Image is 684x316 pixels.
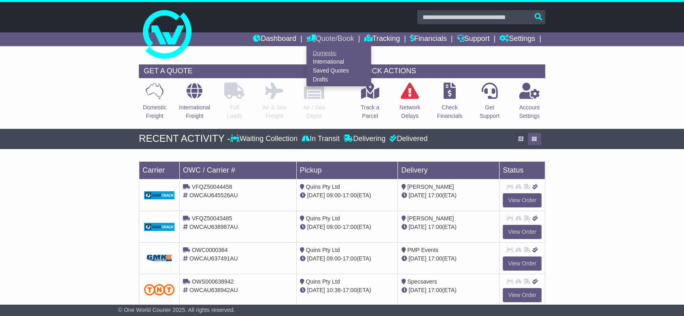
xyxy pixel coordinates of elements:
[360,82,380,125] a: Track aParcel
[300,286,395,295] div: - (ETA)
[503,288,542,302] a: View Order
[300,135,342,143] div: In Transit
[428,224,442,230] span: 17:00
[437,103,463,120] p: Check Financials
[428,192,442,199] span: 17:00
[407,247,438,253] span: PMP Events
[408,255,426,262] span: [DATE]
[189,192,238,199] span: OWCAU645526AU
[306,278,340,285] span: Quins Pty Ltd
[192,184,232,190] span: VFQZ50044458
[399,103,420,120] p: Network Delays
[503,225,542,239] a: View Order
[457,32,490,46] a: Support
[407,278,437,285] span: Specsavers
[327,255,341,262] span: 09:00
[327,224,341,230] span: 09:00
[307,192,325,199] span: [DATE]
[361,103,379,120] p: Track a Parcel
[401,223,496,231] div: (ETA)
[408,287,426,293] span: [DATE]
[192,247,228,253] span: OWC0000364
[364,32,400,46] a: Tracking
[307,224,325,230] span: [DATE]
[139,133,230,145] div: RECENT ACTIVITY -
[307,75,371,84] a: Drafts
[401,254,496,263] div: (ETA)
[437,82,463,125] a: CheckFinancials
[139,161,180,179] td: Carrier
[519,82,540,125] a: AccountSettings
[306,32,354,46] a: Quote/Book
[342,255,357,262] span: 17:00
[327,192,341,199] span: 09:00
[307,255,325,262] span: [DATE]
[189,287,238,293] span: OWCAU638942AU
[519,103,540,120] p: Account Settings
[180,161,297,179] td: OWC / Carrier #
[407,184,454,190] span: [PERSON_NAME]
[499,161,545,179] td: Status
[407,215,454,222] span: [PERSON_NAME]
[408,192,426,199] span: [DATE]
[306,184,340,190] span: Quins Pty Ltd
[499,32,535,46] a: Settings
[306,247,340,253] span: Quins Pty Ltd
[307,287,325,293] span: [DATE]
[178,82,210,125] a: InternationalFreight
[179,103,210,120] p: International Freight
[300,254,395,263] div: - (ETA)
[307,66,371,75] a: Saved Quotes
[307,58,371,66] a: International
[224,103,244,120] p: Full Loads
[503,193,542,207] a: View Order
[401,286,496,295] div: (ETA)
[144,250,174,265] img: GetCarrierServiceDarkLogo
[144,223,174,231] img: GetCarrierServiceDarkLogo
[480,103,499,120] p: Get Support
[118,307,235,313] span: © One World Courier 2025. All rights reserved.
[342,287,357,293] span: 17:00
[189,255,238,262] span: OWCAU637491AU
[144,284,174,295] img: TNT_Domestic.png
[230,135,300,143] div: Waiting Collection
[303,103,325,120] p: Air / Sea Depot
[142,82,167,125] a: DomesticFreight
[342,224,357,230] span: 17:00
[262,103,286,120] p: Air & Sea Freight
[401,191,496,200] div: (ETA)
[144,191,174,199] img: GetCarrierServiceDarkLogo
[143,103,166,120] p: Domestic Freight
[503,256,542,271] a: View Order
[300,191,395,200] div: - (ETA)
[327,287,341,293] span: 10:38
[253,32,296,46] a: Dashboard
[398,161,499,179] td: Delivery
[428,255,442,262] span: 17:00
[408,224,426,230] span: [DATE]
[399,82,421,125] a: NetworkDelays
[306,46,371,86] div: Quote/Book
[307,49,371,58] a: Domestic
[342,192,357,199] span: 17:00
[410,32,447,46] a: Financials
[306,215,340,222] span: Quins Pty Ltd
[300,223,395,231] div: - (ETA)
[342,135,387,143] div: Delivering
[479,82,500,125] a: GetSupport
[354,64,545,78] div: QUICK ACTIONS
[296,161,398,179] td: Pickup
[192,215,232,222] span: VFQZ50043485
[189,224,238,230] span: OWCAU638987AU
[139,64,330,78] div: GET A QUOTE
[428,287,442,293] span: 17:00
[192,278,234,285] span: OWS000638942
[387,135,427,143] div: Delivered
